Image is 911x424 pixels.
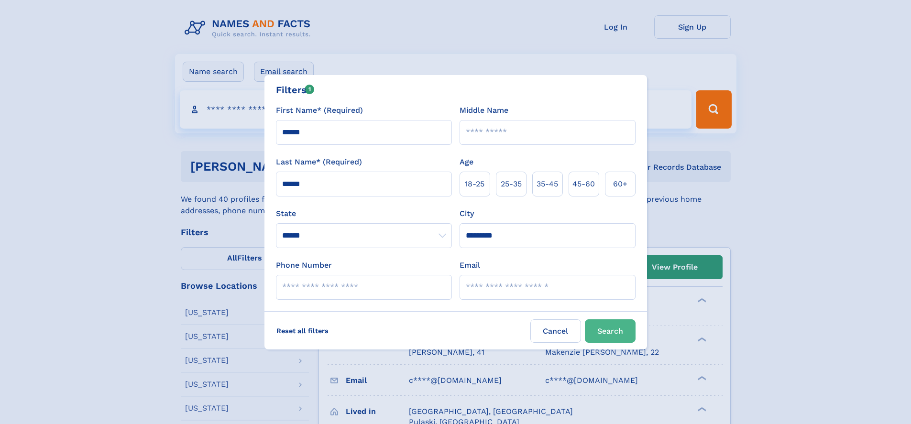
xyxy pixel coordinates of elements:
div: Filters [276,83,315,97]
span: 45‑60 [572,178,595,190]
span: 60+ [613,178,627,190]
span: 18‑25 [465,178,484,190]
label: State [276,208,452,219]
label: Middle Name [460,105,508,116]
label: Phone Number [276,260,332,271]
label: Email [460,260,480,271]
label: First Name* (Required) [276,105,363,116]
span: 35‑45 [537,178,558,190]
label: Cancel [530,319,581,343]
span: 25‑35 [501,178,522,190]
label: Last Name* (Required) [276,156,362,168]
label: Reset all filters [270,319,335,342]
label: City [460,208,474,219]
label: Age [460,156,473,168]
button: Search [585,319,636,343]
